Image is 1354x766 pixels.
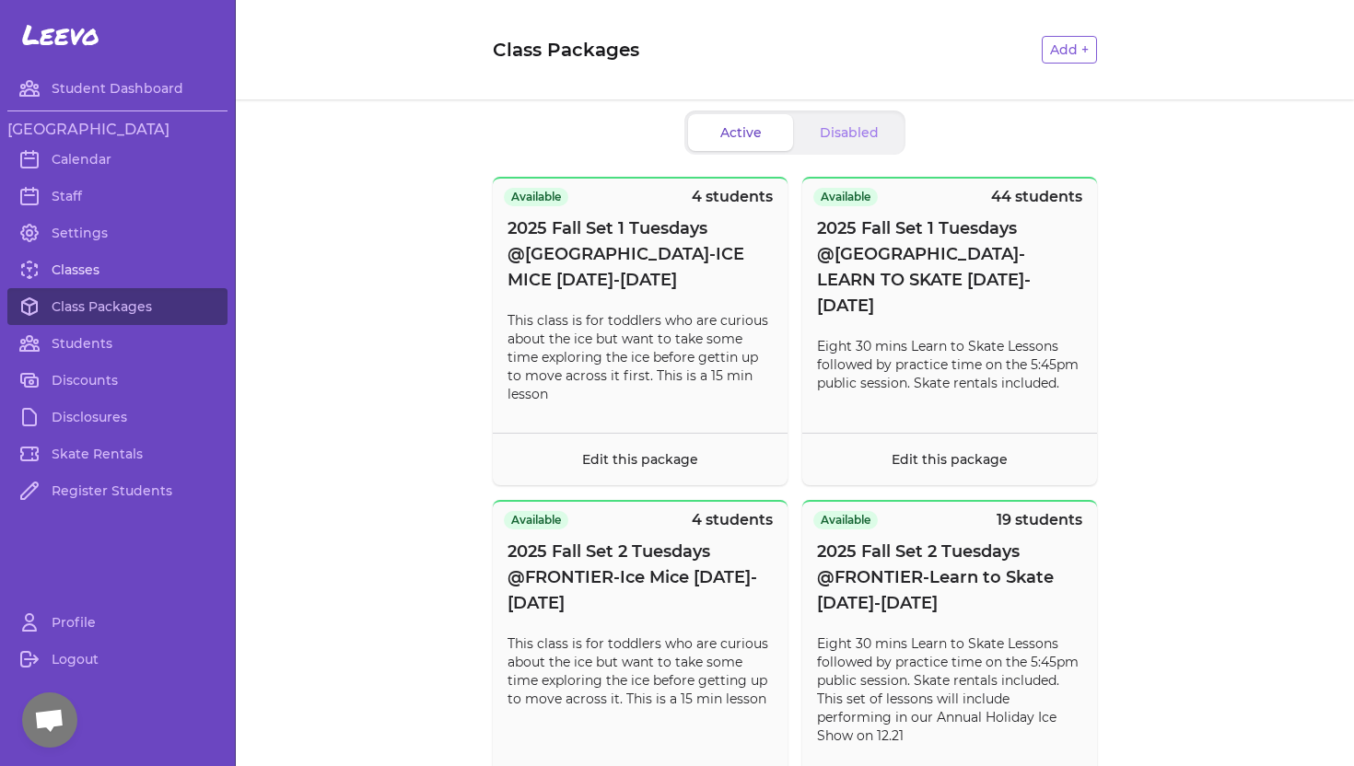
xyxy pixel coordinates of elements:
[802,177,1097,485] button: Available44 students2025 Fall Set 1 Tuesdays @[GEOGRAPHIC_DATA]-LEARN TO SKATE [DATE]-[DATE]Eight...
[7,288,228,325] a: Class Packages
[7,141,228,178] a: Calendar
[22,692,77,748] a: Open chat
[991,186,1082,208] p: 44 students
[892,451,1008,468] a: Edit this package
[508,634,773,708] p: This class is for toddlers who are curious about the ice but want to take some time exploring the...
[7,362,228,399] a: Discounts
[692,186,773,208] p: 4 students
[7,399,228,435] a: Disclosures
[813,511,878,529] span: Available
[7,472,228,509] a: Register Students
[504,511,568,529] span: Available
[688,114,793,151] button: Active
[817,215,1082,319] span: 2025 Fall Set 1 Tuesdays @[GEOGRAPHIC_DATA]-LEARN TO SKATE [DATE]-[DATE]
[582,451,698,468] a: Edit this package
[508,311,773,403] p: This class is for toddlers who are curious about the ice but want to take some time exploring the...
[7,435,228,472] a: Skate Rentals
[7,215,228,251] a: Settings
[508,215,773,293] span: 2025 Fall Set 1 Tuesdays @[GEOGRAPHIC_DATA]-ICE MICE [DATE]-[DATE]
[813,188,878,206] span: Available
[508,539,773,616] span: 2025 Fall Set 2 Tuesdays @FRONTIER-Ice Mice [DATE]-[DATE]
[7,604,228,641] a: Profile
[1042,36,1097,64] button: Add +
[817,337,1082,392] p: Eight 30 mins Learn to Skate Lessons followed by practice time on the 5:45pm public session. Skat...
[692,509,773,531] p: 4 students
[7,119,228,141] h3: [GEOGRAPHIC_DATA]
[7,641,228,678] a: Logout
[493,177,788,485] button: Available4 students2025 Fall Set 1 Tuesdays @[GEOGRAPHIC_DATA]-ICE MICE [DATE]-[DATE]This class i...
[797,114,902,151] button: Disabled
[7,325,228,362] a: Students
[817,539,1082,616] span: 2025 Fall Set 2 Tuesdays @FRONTIER-Learn to Skate [DATE]-[DATE]
[504,188,568,206] span: Available
[7,178,228,215] a: Staff
[997,509,1082,531] p: 19 students
[7,70,228,107] a: Student Dashboard
[7,251,228,288] a: Classes
[817,634,1082,745] p: Eight 30 mins Learn to Skate Lessons followed by practice time on the 5:45pm public session. Skat...
[22,18,99,52] span: Leevo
